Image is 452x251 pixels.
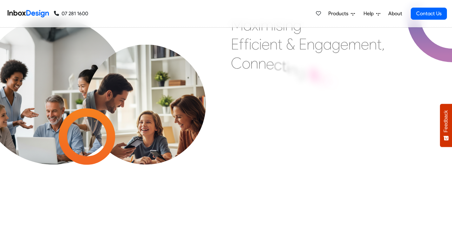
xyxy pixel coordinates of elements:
[278,35,282,54] div: t
[369,35,377,54] div: n
[299,35,307,54] div: E
[71,44,221,194] img: parents_with_child.png
[323,35,332,54] div: a
[307,35,315,54] div: n
[231,16,385,111] div: Maximising Efficient & Engagement, Connecting Schools, Families, and Students.
[361,7,383,20] a: Help
[270,35,278,54] div: n
[54,10,88,17] a: 07 281 1600
[244,35,249,54] div: f
[262,35,270,54] div: e
[258,54,266,73] div: n
[286,58,289,77] div: i
[239,35,244,54] div: f
[348,35,361,54] div: m
[252,35,259,54] div: c
[377,35,382,54] div: t
[282,56,286,75] div: t
[361,35,369,54] div: e
[318,68,327,87] div: c
[297,62,305,81] div: g
[289,60,297,79] div: n
[309,65,318,84] div: S
[443,110,449,132] span: Feedback
[364,10,376,17] span: Help
[315,35,323,54] div: g
[332,35,340,54] div: g
[328,10,351,17] span: Products
[231,35,239,54] div: E
[411,8,447,20] a: Contact Us
[274,55,282,74] div: c
[286,35,295,54] div: &
[386,7,404,20] a: About
[326,7,357,20] a: Products
[259,35,262,54] div: i
[440,104,452,147] button: Feedback - Show survey
[231,54,242,73] div: C
[249,35,252,54] div: i
[266,54,274,73] div: e
[250,54,258,73] div: n
[327,72,336,91] div: h
[382,35,385,54] div: ,
[340,35,348,54] div: e
[242,54,250,73] div: o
